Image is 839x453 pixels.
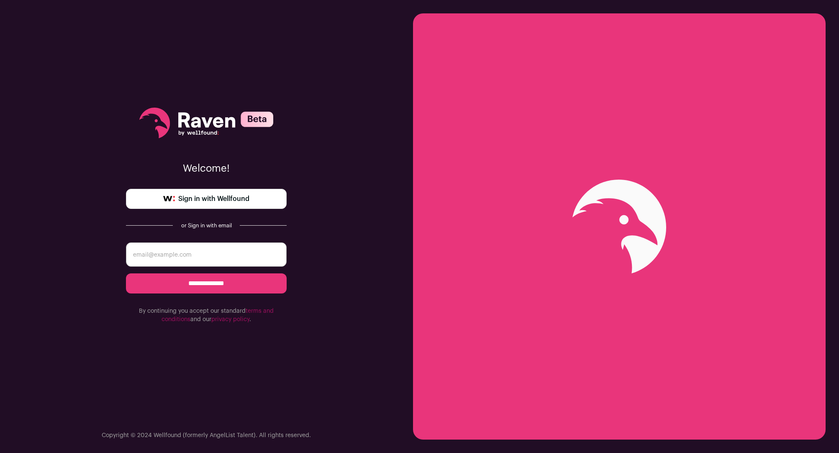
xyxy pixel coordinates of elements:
[211,317,249,322] a: privacy policy
[180,222,233,229] div: or Sign in with email
[126,189,287,209] a: Sign in with Wellfound
[162,308,274,322] a: terms and conditions
[126,162,287,175] p: Welcome!
[102,431,311,440] p: Copyright © 2024 Wellfound (formerly AngelList Talent). All rights reserved.
[126,307,287,324] p: By continuing you accept our standard and our .
[163,196,175,202] img: wellfound-symbol-flush-black-fb3c872781a75f747ccb3a119075da62bfe97bd399995f84a933054e44a575c4.png
[178,194,249,204] span: Sign in with Wellfound
[126,242,287,267] input: email@example.com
